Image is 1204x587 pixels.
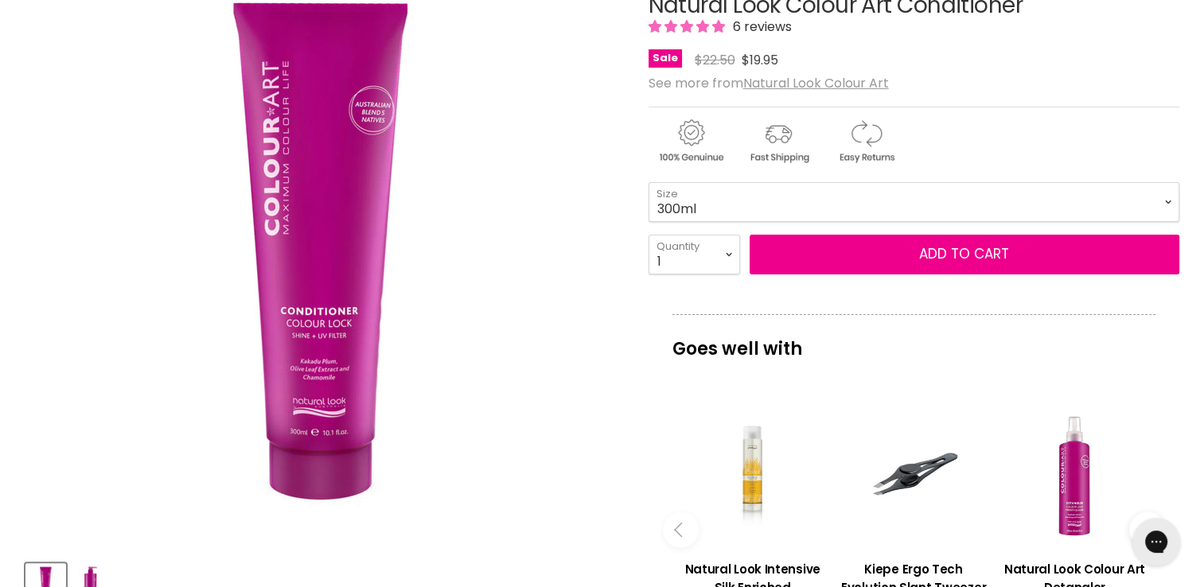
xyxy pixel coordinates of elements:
[672,314,1155,367] p: Goes well with
[649,17,728,36] span: 5.00 stars
[649,49,682,68] span: Sale
[824,117,908,165] img: returns.gif
[742,51,778,69] span: $19.95
[695,51,735,69] span: $22.50
[919,244,1009,263] span: Add to cart
[649,235,740,274] select: Quantity
[728,17,792,36] span: 6 reviews
[750,235,1179,274] button: Add to cart
[649,117,733,165] img: genuine.gif
[743,74,889,92] a: Natural Look Colour Art
[649,74,889,92] span: See more from
[736,117,820,165] img: shipping.gif
[1124,512,1188,571] iframe: Gorgias live chat messenger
